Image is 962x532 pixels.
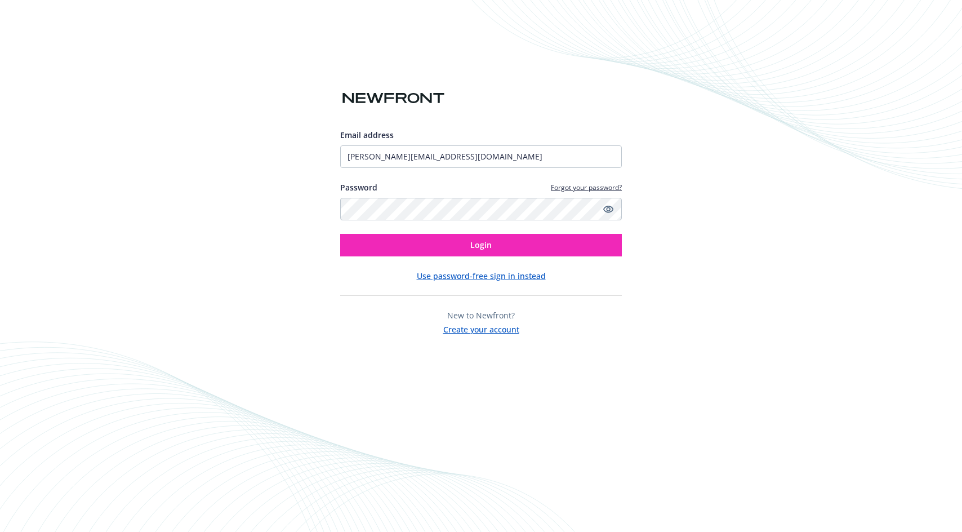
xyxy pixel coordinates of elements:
[340,88,447,108] img: Newfront logo
[447,310,515,321] span: New to Newfront?
[551,183,622,192] a: Forgot your password?
[340,130,394,140] span: Email address
[417,270,546,282] button: Use password-free sign in instead
[340,198,622,220] input: Enter your password
[340,181,377,193] label: Password
[340,145,622,168] input: Enter your email
[470,240,492,250] span: Login
[602,202,615,216] a: Show password
[340,234,622,256] button: Login
[443,321,519,335] button: Create your account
